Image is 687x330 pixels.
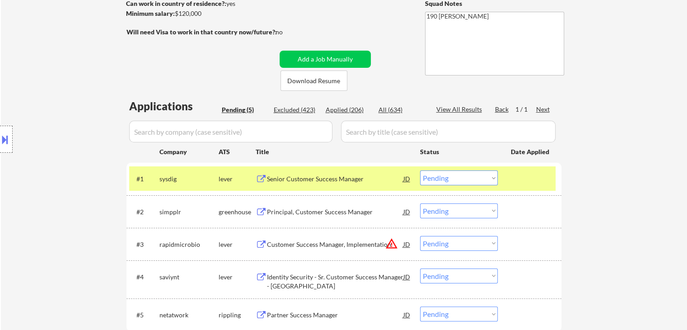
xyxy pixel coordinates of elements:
div: 1 / 1 [515,105,536,114]
div: JD [402,306,411,323]
div: greenhouse [219,207,256,217]
div: JD [402,269,411,285]
div: $120,000 [126,9,276,18]
button: Add a Job Manually [280,51,371,68]
div: Status [420,143,498,160]
div: no [276,28,301,37]
div: ATS [219,147,256,156]
div: JD [402,170,411,187]
strong: Minimum salary: [126,9,175,17]
div: View All Results [436,105,485,114]
div: Senior Customer Success Manager [267,174,403,184]
div: netatwork [159,311,219,320]
div: Date Applied [511,147,551,156]
button: Download Resume [280,71,347,91]
div: sysdig [159,174,219,184]
div: Excluded (423) [274,105,319,114]
div: Applied (206) [326,105,371,114]
div: lever [219,273,256,282]
div: simpplr [159,207,219,217]
div: #4 [136,273,152,282]
div: Next [536,105,551,114]
div: #3 [136,240,152,249]
div: All (634) [379,105,424,114]
div: Identity Security - Sr. Customer Success Manager - [GEOGRAPHIC_DATA] [267,273,403,290]
div: Applications [129,101,219,112]
div: Company [159,147,219,156]
div: Partner Success Manager [267,311,403,320]
strong: Will need Visa to work in that country now/future?: [126,28,277,36]
div: rapidmicrobio [159,240,219,249]
button: warning_amber [385,237,398,250]
input: Search by company (case sensitive) [129,121,332,142]
div: JD [402,236,411,252]
div: Back [495,105,509,114]
div: #5 [136,311,152,320]
div: lever [219,240,256,249]
div: saviynt [159,273,219,282]
div: Principal, Customer Success Manager [267,207,403,217]
div: lever [219,174,256,184]
div: Pending (5) [222,105,267,114]
div: JD [402,203,411,220]
div: rippling [219,311,256,320]
input: Search by title (case sensitive) [341,121,556,142]
div: Title [256,147,411,156]
div: Customer Success Manager, Implementation [267,240,403,249]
